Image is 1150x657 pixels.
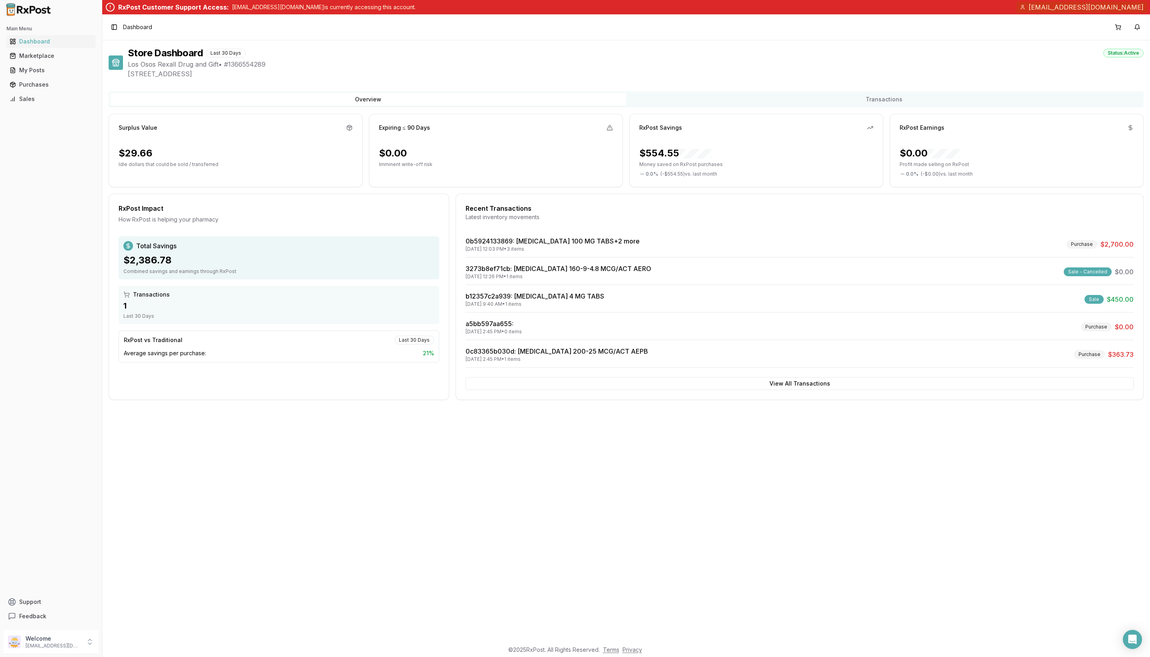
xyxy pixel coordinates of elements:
span: 0.0 % [646,171,658,177]
div: $2,386.78 [123,254,434,267]
div: Purchase [1074,350,1105,359]
span: $0.00 [1115,322,1134,332]
div: Last 30 Days [123,313,434,319]
div: [DATE] 9:40 AM • 1 items [466,301,604,307]
a: Terms [603,646,619,653]
p: [EMAIL_ADDRESS][DOMAIN_NAME] is currently accessing this account. [232,3,416,11]
p: Money saved on RxPost purchases [639,161,873,168]
div: Open Intercom Messenger [1123,630,1142,649]
a: 0c83365b030d: [MEDICAL_DATA] 200-25 MCG/ACT AEPB [466,347,648,355]
span: ( - $554.55 ) vs. last month [660,171,717,177]
span: Feedback [19,612,46,620]
span: Transactions [133,291,170,299]
button: My Posts [3,64,99,77]
a: b12357c2a939: [MEDICAL_DATA] 4 MG TABS [466,292,604,300]
p: Welcome [26,635,81,643]
p: [EMAIL_ADDRESS][DOMAIN_NAME] [26,643,81,649]
h1: Store Dashboard [128,47,203,59]
button: Sales [3,93,99,105]
button: Overview [110,93,626,106]
span: [EMAIL_ADDRESS][DOMAIN_NAME] [1029,2,1144,12]
div: 1 [123,300,434,311]
div: [DATE] 12:03 PM • 3 items [466,246,640,252]
div: Surplus Value [119,124,157,132]
div: RxPost Customer Support Access: [118,2,229,12]
p: Profit made selling on RxPost [900,161,1134,168]
a: My Posts [6,63,95,77]
span: $363.73 [1108,350,1134,359]
button: Feedback [3,609,99,623]
img: RxPost Logo [3,3,54,16]
a: Marketplace [6,49,95,63]
div: RxPost vs Traditional [124,336,182,344]
button: Transactions [626,93,1142,106]
img: User avatar [8,635,21,648]
button: Dashboard [3,35,99,48]
div: RxPost Earnings [900,124,944,132]
a: 3273b8ef71cb: [MEDICAL_DATA] 160-9-4.8 MCG/ACT AERO [466,265,651,273]
span: Dashboard [123,23,152,31]
div: Purchase [1081,323,1112,331]
button: Purchases [3,78,99,91]
div: $29.66 [119,147,153,160]
div: $0.00 [379,147,407,160]
div: RxPost Impact [119,204,439,213]
span: ( - $0.00 ) vs. last month [921,171,973,177]
button: View All Transactions [466,377,1134,390]
div: How RxPost is helping your pharmacy [119,216,439,224]
a: a5bb597aa655: [466,320,514,328]
div: Sales [10,95,92,103]
div: $0.00 [900,147,960,160]
div: Combined savings and earnings through RxPost [123,268,434,275]
div: Recent Transactions [466,204,1134,213]
span: 21 % [423,349,434,357]
span: 0.0 % [906,171,918,177]
div: Purchase [1067,240,1097,249]
a: Privacy [623,646,642,653]
div: RxPost Savings [639,124,682,132]
div: Dashboard [10,38,92,46]
span: Total Savings [136,241,176,251]
nav: breadcrumb [123,23,152,31]
div: Status: Active [1103,49,1144,57]
span: $450.00 [1107,295,1134,304]
div: $554.55 [639,147,711,160]
div: Sale [1085,295,1104,304]
div: Sale - Cancelled [1064,267,1112,276]
a: Sales [6,92,95,106]
span: $0.00 [1115,267,1134,277]
span: $2,700.00 [1100,239,1134,249]
div: [DATE] 2:45 PM • 1 items [466,356,648,362]
div: Latest inventory movements [466,213,1134,221]
p: Idle dollars that could be sold / transferred [119,161,353,168]
div: [DATE] 12:26 PM • 1 items [466,273,651,280]
a: Purchases [6,77,95,92]
div: Last 30 Days [206,49,246,57]
button: Marketplace [3,49,99,62]
div: Marketplace [10,52,92,60]
div: Expiring ≤ 90 Days [379,124,430,132]
span: Average savings per purchase: [124,349,206,357]
div: [DATE] 2:45 PM • 0 items [466,328,522,335]
h2: Main Menu [6,26,95,32]
div: Purchases [10,81,92,89]
a: Dashboard [6,34,95,49]
span: [STREET_ADDRESS] [128,69,1144,79]
span: Los Osos Rexall Drug and Gift • # 1366554289 [128,59,1144,69]
div: Last 30 Days [395,336,434,344]
div: My Posts [10,66,92,74]
a: 0b5924133869: [MEDICAL_DATA] 100 MG TABS+2 more [466,237,640,245]
p: Imminent write-off risk [379,161,613,168]
button: Support [3,595,99,609]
